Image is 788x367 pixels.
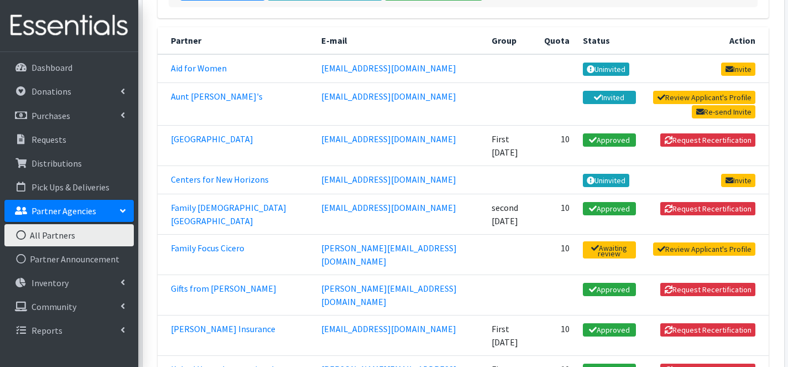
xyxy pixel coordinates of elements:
[537,316,576,356] td: 10
[583,133,636,147] a: Approved
[4,56,134,79] a: Dashboard
[32,62,72,73] p: Dashboard
[643,27,769,54] th: Action
[321,242,457,267] a: [PERSON_NAME][EMAIL_ADDRESS][DOMAIN_NAME]
[4,248,134,270] a: Partner Announcement
[171,174,269,185] a: Centers for New Horizons
[485,125,537,166] td: First [DATE]
[653,242,755,256] a: Review Applicant's Profile
[171,283,276,294] a: Gifts from [PERSON_NAME]
[32,182,109,193] p: Pick Ups & Deliveries
[583,202,636,215] a: Approved
[32,134,66,145] p: Requests
[32,158,82,169] p: Distributions
[4,105,134,127] a: Purchases
[583,283,636,296] a: Approved
[171,91,263,102] a: Aunt [PERSON_NAME]'s
[583,241,636,259] a: Awaiting review
[4,128,134,151] a: Requests
[171,63,227,74] a: Aid for Women
[32,301,76,312] p: Community
[721,63,755,76] a: Invite
[537,194,576,235] td: 10
[485,27,537,54] th: Group
[4,319,134,342] a: Reports
[32,277,69,288] p: Inventory
[583,174,630,187] a: Uninvited
[158,27,315,54] th: Partner
[4,152,134,174] a: Distributions
[485,316,537,356] td: First [DATE]
[315,27,485,54] th: E-mail
[537,125,576,166] td: 10
[660,283,755,296] button: Request Recertification
[660,133,755,147] button: Request Recertification
[653,91,755,104] a: Review Applicant's Profile
[4,7,134,44] img: HumanEssentials
[321,174,456,185] a: [EMAIL_ADDRESS][DOMAIN_NAME]
[692,105,755,118] a: Re-send Invite
[537,27,576,54] th: Quota
[321,323,456,334] a: [EMAIL_ADDRESS][DOMAIN_NAME]
[321,91,456,102] a: [EMAIL_ADDRESS][DOMAIN_NAME]
[4,200,134,222] a: Partner Agencies
[583,63,630,76] a: Uninvited
[321,202,456,213] a: [EMAIL_ADDRESS][DOMAIN_NAME]
[660,202,755,215] button: Request Recertification
[321,133,456,144] a: [EMAIL_ADDRESS][DOMAIN_NAME]
[32,325,62,336] p: Reports
[721,174,755,187] a: Invite
[583,323,636,337] a: Approved
[171,242,244,254] a: Family Focus Cicero
[583,91,636,104] a: Invited
[171,323,275,334] a: [PERSON_NAME] Insurance
[4,296,134,318] a: Community
[171,202,286,226] a: Family [DEMOGRAPHIC_DATA][GEOGRAPHIC_DATA]
[171,133,253,144] a: [GEOGRAPHIC_DATA]
[4,80,134,102] a: Donations
[32,205,96,216] p: Partner Agencies
[321,283,457,307] a: [PERSON_NAME][EMAIL_ADDRESS][DOMAIN_NAME]
[32,110,70,121] p: Purchases
[32,86,71,97] p: Donations
[4,224,134,246] a: All Partners
[576,27,643,54] th: Status
[537,235,576,275] td: 10
[4,272,134,294] a: Inventory
[485,194,537,235] td: second [DATE]
[321,63,456,74] a: [EMAIL_ADDRESS][DOMAIN_NAME]
[660,323,755,337] button: Request Recertification
[4,176,134,198] a: Pick Ups & Deliveries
